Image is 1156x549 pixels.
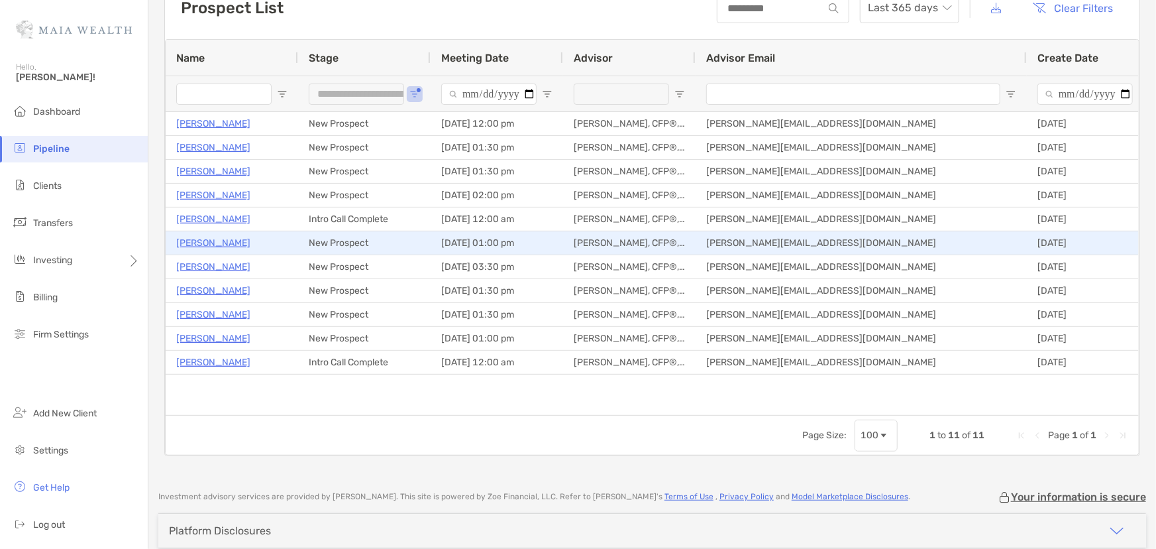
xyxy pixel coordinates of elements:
[563,208,696,231] div: [PERSON_NAME], CFP®, CDFA®
[16,72,140,83] span: [PERSON_NAME]!
[431,208,563,231] div: [DATE] 12:00 am
[696,160,1027,183] div: [PERSON_NAME][EMAIL_ADDRESS][DOMAIN_NAME]
[563,112,696,135] div: [PERSON_NAME], CFP®, CDFA®
[706,52,775,64] span: Advisor Email
[563,351,696,374] div: [PERSON_NAME], CFP®, CDFA®
[33,106,80,117] span: Dashboard
[33,519,65,530] span: Log out
[309,52,339,64] span: Stage
[16,5,132,53] img: Zoe Logo
[176,282,250,299] a: [PERSON_NAME]
[12,214,28,230] img: transfers icon
[409,89,420,99] button: Open Filter Menu
[1011,491,1146,503] p: Your information is secure
[696,255,1027,278] div: [PERSON_NAME][EMAIL_ADDRESS][DOMAIN_NAME]
[431,184,563,207] div: [DATE] 02:00 pm
[33,292,58,303] span: Billing
[664,492,713,501] a: Terms of Use
[1138,89,1149,99] button: Open Filter Menu
[12,326,28,341] img: firm-settings icon
[33,482,70,493] span: Get Help
[298,231,431,255] div: New Prospect
[33,217,73,229] span: Transfers
[542,89,552,99] button: Open Filter Menu
[1072,430,1078,441] span: 1
[563,231,696,255] div: [PERSON_NAME], CFP®, CDFA®
[829,3,839,13] img: input icon
[431,136,563,159] div: [DATE] 01:30 pm
[431,303,563,326] div: [DATE] 01:30 pm
[563,184,696,207] div: [PERSON_NAME], CFP®, CDFA®
[696,136,1027,159] div: [PERSON_NAME][EMAIL_ADDRESS][DOMAIN_NAME]
[176,163,250,180] p: [PERSON_NAME]
[12,442,28,457] img: settings icon
[861,430,878,441] div: 100
[696,112,1027,135] div: [PERSON_NAME][EMAIL_ADDRESS][DOMAIN_NAME]
[176,211,250,227] a: [PERSON_NAME]
[431,255,563,278] div: [DATE] 03:30 pm
[563,160,696,183] div: [PERSON_NAME], CFP®, CDFA®
[12,251,28,267] img: investing icon
[176,115,250,132] a: [PERSON_NAME]
[855,420,898,452] div: Page Size
[563,136,696,159] div: [PERSON_NAME], CFP®, CDFA®
[1118,430,1128,441] div: Last Page
[33,143,70,154] span: Pipeline
[696,208,1027,231] div: [PERSON_NAME][EMAIL_ADDRESS][DOMAIN_NAME]
[1037,84,1133,105] input: Create Date Filter Input
[12,479,28,495] img: get-help icon
[158,492,910,502] p: Investment advisory services are provided by [PERSON_NAME] . This site is powered by Zoe Financia...
[929,430,935,441] span: 1
[298,160,431,183] div: New Prospect
[298,208,431,231] div: Intro Call Complete
[972,430,984,441] span: 11
[298,136,431,159] div: New Prospect
[431,231,563,255] div: [DATE] 01:00 pm
[563,255,696,278] div: [PERSON_NAME], CFP®, CDFA®
[563,279,696,302] div: [PERSON_NAME], CFP®, CDFA®
[176,330,250,347] p: [PERSON_NAME]
[33,329,89,340] span: Firm Settings
[1109,523,1125,539] img: icon arrow
[33,408,97,419] span: Add New Client
[431,160,563,183] div: [DATE] 01:30 pm
[696,279,1027,302] div: [PERSON_NAME][EMAIL_ADDRESS][DOMAIN_NAME]
[1048,430,1070,441] span: Page
[706,84,1000,105] input: Advisor Email Filter Input
[176,187,250,204] a: [PERSON_NAME]
[176,139,250,156] a: [PERSON_NAME]
[298,255,431,278] div: New Prospect
[574,52,613,64] span: Advisor
[176,306,250,323] a: [PERSON_NAME]
[696,327,1027,350] div: [PERSON_NAME][EMAIL_ADDRESS][DOMAIN_NAME]
[696,231,1027,255] div: [PERSON_NAME][EMAIL_ADDRESS][DOMAIN_NAME]
[1102,430,1112,441] div: Next Page
[696,184,1027,207] div: [PERSON_NAME][EMAIL_ADDRESS][DOMAIN_NAME]
[1080,430,1088,441] span: of
[298,112,431,135] div: New Prospect
[33,255,72,266] span: Investing
[962,430,971,441] span: of
[33,445,68,456] span: Settings
[298,279,431,302] div: New Prospect
[176,235,250,251] a: [PERSON_NAME]
[298,327,431,350] div: New Prospect
[674,89,685,99] button: Open Filter Menu
[431,351,563,374] div: [DATE] 12:00 am
[12,288,28,304] img: billing icon
[1032,430,1043,441] div: Previous Page
[1016,430,1027,441] div: First Page
[696,303,1027,326] div: [PERSON_NAME][EMAIL_ADDRESS][DOMAIN_NAME]
[176,259,250,275] a: [PERSON_NAME]
[176,84,272,105] input: Name Filter Input
[937,430,946,441] span: to
[176,354,250,371] a: [PERSON_NAME]
[441,52,509,64] span: Meeting Date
